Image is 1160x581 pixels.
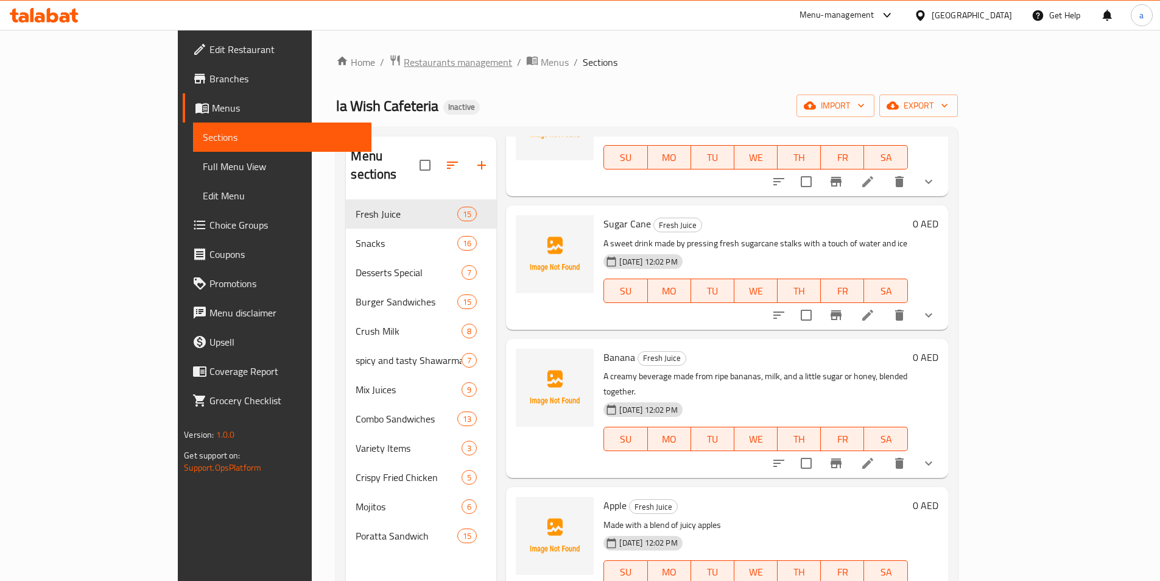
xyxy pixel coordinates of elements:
[696,149,729,166] span: TU
[603,236,907,251] p: A sweet drink made by pressing fresh sugarcane stalks with a touch of water and ice
[778,427,821,451] button: TH
[653,282,686,300] span: MO
[609,149,642,166] span: SU
[346,492,496,521] div: Mojitos6
[739,282,773,300] span: WE
[458,530,476,542] span: 15
[869,563,902,581] span: SA
[860,174,875,189] a: Edit menu item
[356,529,457,543] span: Poratta Sandwich
[921,308,936,323] svg: Show Choices
[346,194,496,555] nav: Menu sections
[462,324,477,338] div: items
[346,375,496,404] div: Mix Juices9
[183,64,371,93] a: Branches
[356,353,462,368] span: spicy and tasty Shawarma
[541,55,569,70] span: Menus
[526,54,569,70] a: Menus
[458,238,476,249] span: 16
[691,145,734,169] button: TU
[793,451,819,476] span: Select to update
[212,101,362,115] span: Menus
[458,413,476,425] span: 13
[821,145,864,169] button: FR
[356,382,462,397] span: Mix Juices
[630,500,677,514] span: Fresh Juice
[603,369,907,399] p: A creamy beverage made from ripe bananas, milk, and a little sugar or honey, blended together.
[516,215,594,293] img: Sugar Cane
[764,449,793,478] button: sort-choices
[821,167,851,196] button: Branch-specific-item
[603,496,627,515] span: Apple
[885,167,914,196] button: delete
[183,240,371,269] a: Coupons
[356,236,457,251] span: Snacks
[462,265,477,280] div: items
[462,355,476,366] span: 7
[462,501,476,513] span: 6
[183,93,371,123] a: Menus
[914,449,943,478] button: show more
[739,563,773,581] span: WE
[921,174,936,189] svg: Show Choices
[614,404,682,416] span: [DATE] 12:02 PM
[913,215,938,232] h6: 0 AED
[654,218,701,232] span: Fresh Juice
[648,145,691,169] button: MO
[821,279,864,303] button: FR
[782,563,816,581] span: TH
[696,430,729,448] span: TU
[806,98,865,113] span: import
[603,279,647,303] button: SU
[614,256,682,268] span: [DATE] 12:02 PM
[821,449,851,478] button: Branch-specific-item
[800,8,874,23] div: Menu-management
[209,276,362,291] span: Promotions
[193,181,371,210] a: Edit Menu
[913,497,938,514] h6: 0 AED
[932,9,1012,22] div: [GEOGRAPHIC_DATA]
[653,430,686,448] span: MO
[782,149,816,166] span: TH
[696,563,729,581] span: TU
[603,518,907,533] p: Made with a blend of juicy apples
[209,364,362,379] span: Coverage Report
[691,427,734,451] button: TU
[778,279,821,303] button: TH
[356,412,457,426] span: Combo Sandwiches
[764,301,793,330] button: sort-choices
[516,497,594,575] img: Apple
[913,349,938,366] h6: 0 AED
[869,149,902,166] span: SA
[346,463,496,492] div: Crispy Fried Chicken5
[356,265,462,280] span: Desserts Special
[346,258,496,287] div: Desserts Special7
[356,499,462,514] span: Mojitos
[603,145,647,169] button: SU
[782,430,816,448] span: TH
[826,282,859,300] span: FR
[869,430,902,448] span: SA
[346,199,496,229] div: Fresh Juice15
[734,279,778,303] button: WE
[793,302,819,328] span: Select to update
[404,55,512,70] span: Restaurants management
[517,55,521,70] li: /
[739,430,773,448] span: WE
[864,145,907,169] button: SA
[603,427,647,451] button: SU
[380,55,384,70] li: /
[193,152,371,181] a: Full Menu View
[356,294,457,309] span: Burger Sandwiches
[826,430,859,448] span: FR
[457,412,477,426] div: items
[443,102,480,112] span: Inactive
[638,351,686,365] span: Fresh Juice
[462,382,477,397] div: items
